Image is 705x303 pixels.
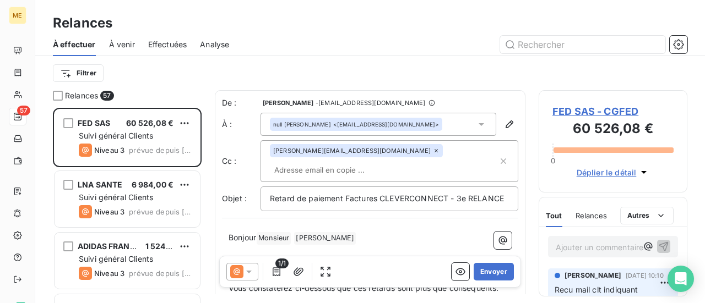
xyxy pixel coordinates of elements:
div: <[EMAIL_ADDRESS][DOMAIN_NAME]> [273,120,439,128]
span: prévue depuis [DATE] [129,146,191,155]
span: Tout [546,211,562,220]
label: Cc : [222,156,261,167]
span: À venir [109,39,135,50]
span: 6 984,00 € [132,180,174,189]
span: LNA SANTE [78,180,122,189]
span: [PERSON_NAME] [565,271,621,280]
label: À : [222,119,261,130]
span: 57 [100,91,113,101]
span: Suivi général Clients [79,131,153,140]
span: Relances [65,90,98,101]
span: [PERSON_NAME][EMAIL_ADDRESS][DOMAIN_NAME] [273,147,431,154]
button: Autres [620,207,674,224]
span: [DATE] 10:10 [626,272,664,279]
span: Bonjour [229,233,256,242]
span: null [PERSON_NAME] [273,120,331,128]
div: ME [9,7,26,24]
button: Filtrer [53,64,104,82]
span: Suivi général Clients [79,254,153,263]
span: Retard de paiement Factures CLEVERCONNECT - 3e RELANCE [270,194,504,203]
span: 1 524,00 € [145,241,186,251]
span: Déplier le détail [577,167,637,178]
span: - [EMAIL_ADDRESS][DOMAIN_NAME] [316,100,425,106]
span: Vous constaterez ci-dessous que ces retards sont plus que conséquents. [229,283,499,293]
div: Open Intercom Messenger [668,266,694,292]
span: [PERSON_NAME] [294,232,356,245]
span: FED SAS - CGFED [552,104,674,119]
span: prévue depuis [DATE] [129,207,191,216]
button: Déplier le détail [573,166,653,179]
span: Niveau 3 [94,146,124,155]
span: Effectuées [148,39,187,50]
button: Envoyer [474,263,514,280]
span: Analyse [200,39,229,50]
span: Suivi général Clients [79,192,153,202]
span: 60 526,08 € [126,118,173,128]
span: Niveau 3 [94,269,124,278]
span: prévue depuis [DATE] [129,269,191,278]
h3: 60 526,08 € [552,119,674,141]
span: FED SAS [78,118,110,128]
span: 0 [551,156,555,165]
span: Monsieur [257,232,291,245]
div: grid [53,108,202,303]
input: Rechercher [500,36,665,53]
span: À effectuer [53,39,96,50]
span: Objet : [222,194,247,203]
span: 57 [17,106,30,115]
span: De : [222,97,261,108]
span: 1/1 [275,258,289,268]
h3: Relances [53,13,112,33]
span: Relances [576,211,607,220]
input: Adresse email en copie ... [270,162,397,178]
span: [PERSON_NAME] [263,100,313,106]
a: 57 [9,108,26,125]
span: Niveau 3 [94,207,124,216]
span: ADIDAS FRANCE SARL [78,241,162,251]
